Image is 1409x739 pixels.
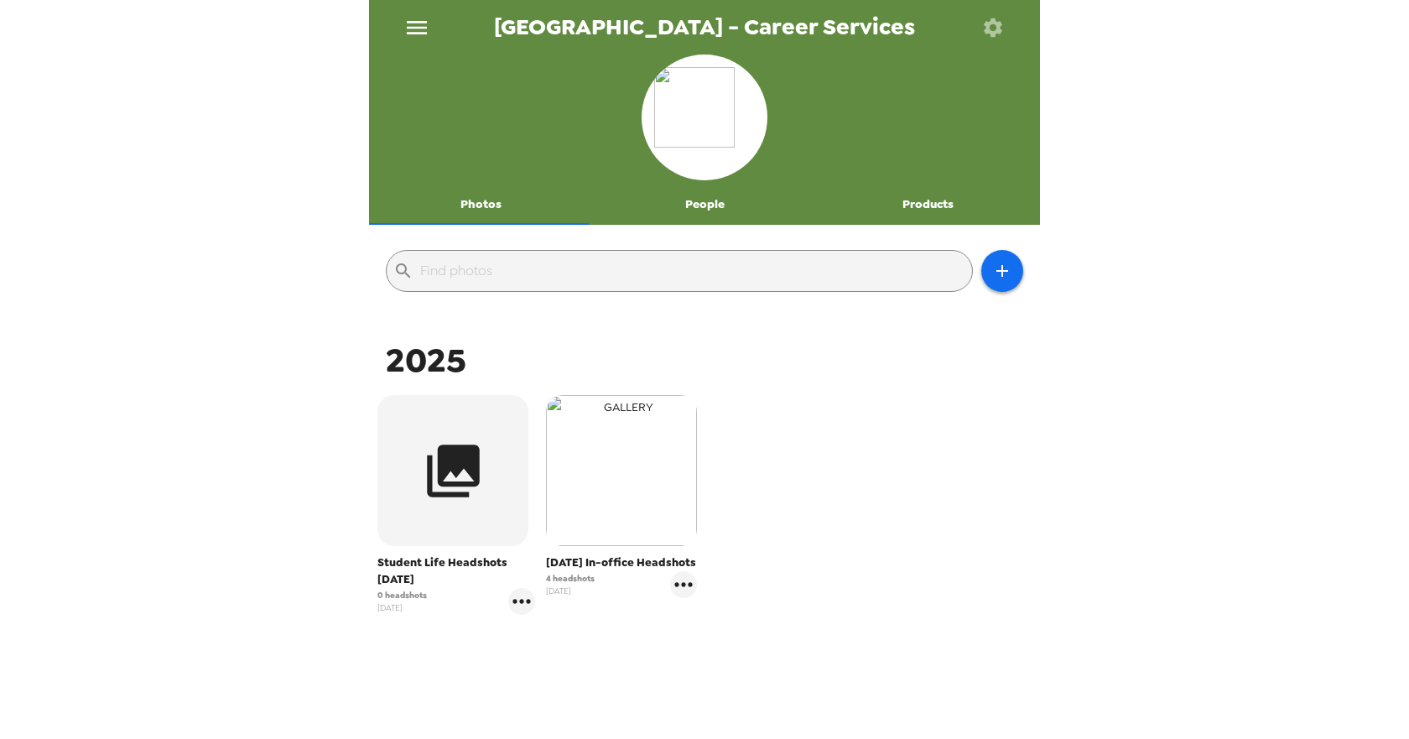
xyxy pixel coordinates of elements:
[494,16,915,39] span: [GEOGRAPHIC_DATA] - Career Services
[546,554,697,571] span: [DATE] In-office Headshots
[670,571,697,598] button: gallery menu
[816,185,1040,225] button: Products
[593,185,817,225] button: People
[546,572,595,585] span: 4 headshots
[508,588,535,615] button: gallery menu
[386,338,466,383] span: 2025
[420,258,965,284] input: Find photos
[377,601,427,614] span: [DATE]
[377,554,535,588] span: Student Life Headshots [DATE]
[377,589,427,601] span: 0 headshots
[369,185,593,225] button: Photos
[546,395,697,546] img: gallery
[654,67,755,168] img: org logo
[546,585,595,597] span: [DATE]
